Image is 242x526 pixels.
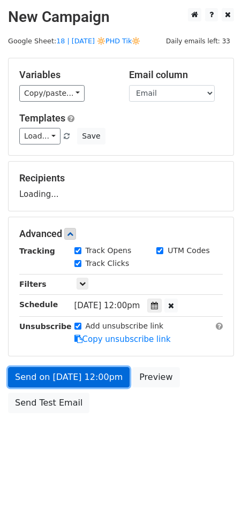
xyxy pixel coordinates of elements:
[19,280,47,288] strong: Filters
[77,128,105,144] button: Save
[86,245,132,256] label: Track Opens
[129,69,223,81] h5: Email column
[19,112,65,124] a: Templates
[19,322,72,331] strong: Unsubscribe
[19,300,58,309] strong: Schedule
[8,37,140,45] small: Google Sheet:
[19,247,55,255] strong: Tracking
[162,37,234,45] a: Daily emails left: 33
[19,128,61,144] a: Load...
[188,475,242,526] iframe: Chat Widget
[86,321,164,332] label: Add unsubscribe link
[162,35,234,47] span: Daily emails left: 33
[168,245,209,256] label: UTM Codes
[86,258,130,269] label: Track Clicks
[74,334,171,344] a: Copy unsubscribe link
[8,8,234,26] h2: New Campaign
[19,228,223,240] h5: Advanced
[8,393,89,413] a: Send Test Email
[74,301,140,310] span: [DATE] 12:00pm
[19,172,223,184] h5: Recipients
[8,367,130,387] a: Send on [DATE] 12:00pm
[19,85,85,102] a: Copy/paste...
[56,37,140,45] a: 18 | [DATE] 🔆PHD Tik🔆
[19,172,223,200] div: Loading...
[132,367,179,387] a: Preview
[19,69,113,81] h5: Variables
